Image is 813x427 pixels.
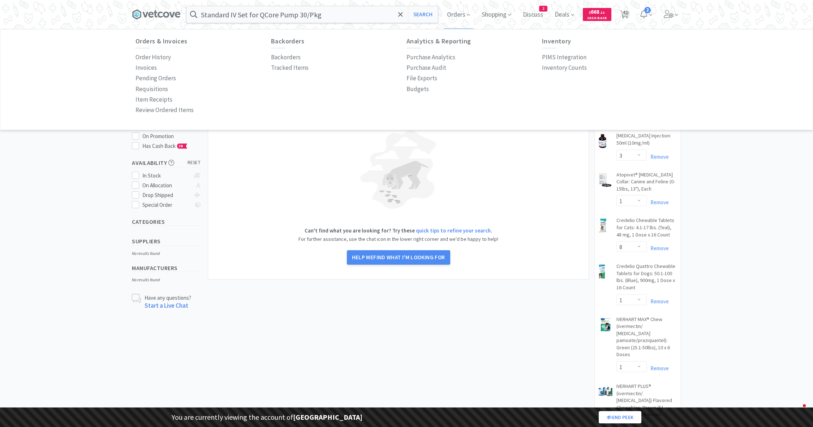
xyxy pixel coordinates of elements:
[271,63,309,73] a: Tracked Items
[135,94,172,105] a: Item Receipts
[132,264,201,272] h5: Manufacturers
[142,181,190,190] div: On Allocation
[145,294,191,302] p: Have any questions?
[542,38,677,45] h6: Inventory
[271,52,301,62] p: Backorders
[616,132,677,149] a: [MEDICAL_DATA] Injection: 50ml (10mg/ml)
[142,171,190,180] div: In Stock
[373,254,445,261] span: find what I'm looking for
[616,316,677,362] a: IVERHART MAX® Chew (ivermectin/ [MEDICAL_DATA] pamoate/praziquantel): Green (25.1-50lbs), 10 x 6 ...
[359,115,438,224] img: blind-dog-light.png
[132,218,201,226] h5: Categories
[406,38,542,45] h6: Analytics & Reporting
[145,302,188,309] a: Start a Live Chat
[408,6,438,23] button: Search
[271,52,301,63] a: Backorders
[647,199,669,206] a: Remove
[583,5,611,24] a: $668.11Cash Back
[177,144,185,148] span: CB
[305,227,492,234] strong: Can't find what you are looking for? Try these .
[542,52,586,63] a: PIMS Integration
[542,63,587,73] a: Inventory Counts
[172,411,362,423] p: You are currently viewing the account of
[406,52,455,62] p: Purchase Analytics
[406,84,429,94] a: Budgets
[616,263,677,294] a: Credelio Quattro Chewable Tablets for Dogs: 50.1-100 lbs. (Blue), 900mg, 1 Dose x 16 Count
[617,12,632,19] a: 42
[598,173,612,187] img: eec9dae82df94063abc5dd067415c917_544088.png
[598,317,613,332] img: 0d438ada7fe84402947888c594a08568_264449.png
[135,95,172,104] p: Item Receipts
[520,12,546,18] a: Discuss2
[188,159,201,167] span: reset
[589,8,605,15] span: 668
[142,201,190,209] div: Special Order
[589,10,591,15] span: $
[290,235,507,243] p: For further assistance, use the chat icon in the lower right corner and we'd be happy to help!
[406,52,455,63] a: Purchase Analytics
[406,63,446,73] a: Purchase Audit
[132,251,160,256] i: No results found
[142,142,188,149] span: Has Cash Back
[142,191,190,200] div: Drop Shipped
[132,159,201,167] h5: Availability
[647,245,669,252] a: Remove
[542,52,586,62] p: PIMS Integration
[135,105,194,115] a: Review Ordered Items
[135,38,271,45] h6: Orders & Invoices
[616,171,677,196] a: Atopivet® [MEDICAL_DATA] Collar: Canine and Feline (0-15lbs, 13"), Each
[406,73,437,84] a: File Exports
[598,134,607,148] img: 9e431b1a4d5b46ebac27e48f7fc59c86_26756.png
[135,52,171,62] p: Order History
[135,52,171,63] a: Order History
[598,384,613,399] img: 2a25c391b7524444b3007fe8044bf202_32128.png
[416,227,491,234] a: quick tips to refine your search
[132,277,160,282] i: No results found
[271,38,406,45] h6: Backorders
[598,218,607,233] img: 7220d567ea3747d4a47ed9a587d8aa96_416228.png
[647,153,669,160] a: Remove
[616,217,677,241] a: Credelio Chewable Tablets for Cats: 4.1-17 lbs. (Teal), 48 mg, 1 Dose x 16 Count
[293,413,362,422] strong: [GEOGRAPHIC_DATA]
[135,73,176,84] a: Pending Orders
[788,402,806,420] iframe: Intercom live chat
[347,250,450,265] button: Help mefind what I'm looking for
[647,365,669,372] a: Remove
[539,6,547,11] span: 2
[647,298,669,305] a: Remove
[616,383,677,421] a: IVERHART PLUS® (ivermectin/ [MEDICAL_DATA]) Flavored Chewables: Brown (51-100lbs), 10 x 6 Doses
[186,6,438,23] input: Search by item, sku, manufacturer, ingredient, size...
[599,10,605,15] span: . 11
[142,132,201,141] div: On Promotion
[598,264,606,279] img: 868b877fb8c74fc48728056354f79e3c_777170.png
[599,411,641,423] a: End Peek
[644,7,651,13] span: 2
[135,84,168,94] a: Requisitions
[132,237,201,245] h5: Suppliers
[135,63,157,73] a: Invoices
[587,16,607,21] span: Cash Back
